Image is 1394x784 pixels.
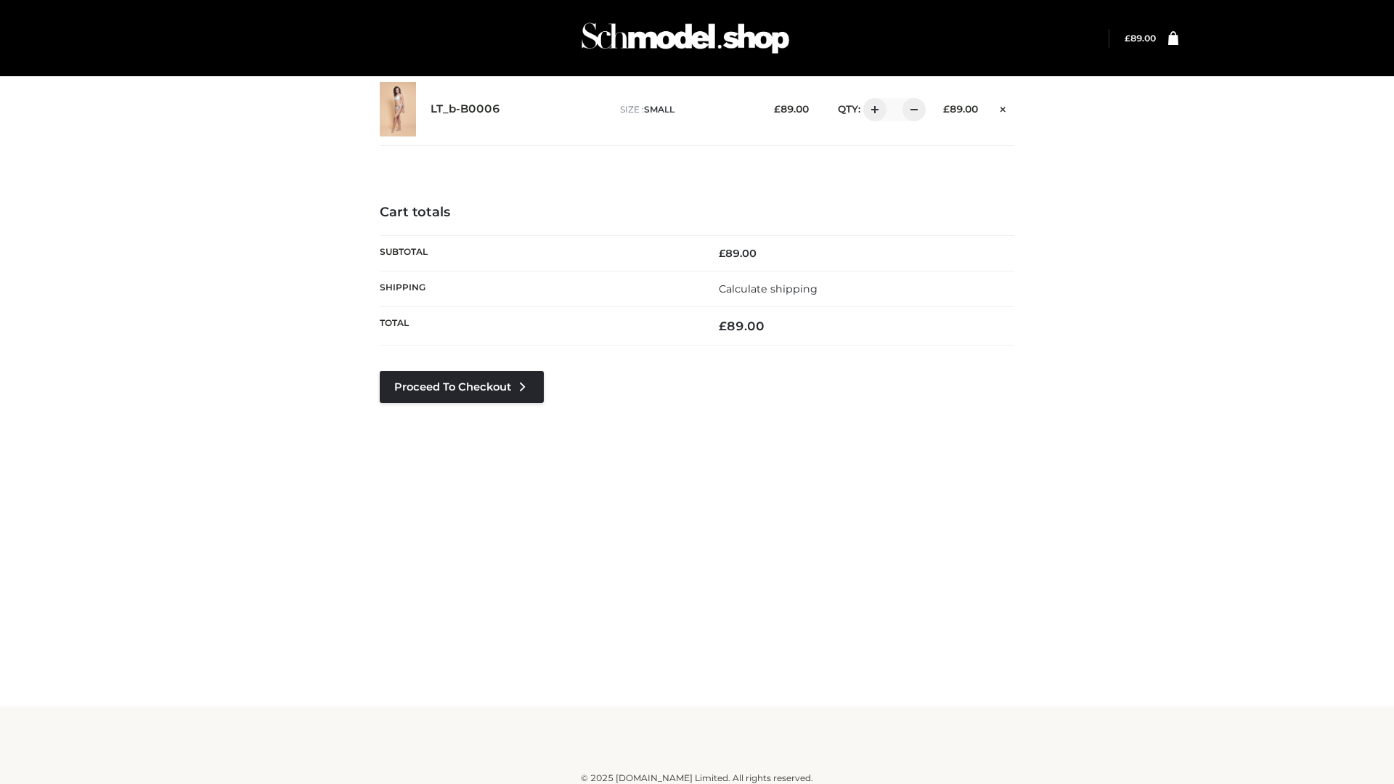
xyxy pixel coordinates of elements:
th: Total [380,307,697,346]
th: Shipping [380,271,697,306]
span: £ [719,247,725,260]
img: Schmodel Admin 964 [576,9,794,67]
span: £ [719,319,727,333]
a: £89.00 [1125,33,1156,44]
a: LT_b-B0006 [431,102,500,116]
div: QTY: [823,98,921,121]
bdi: 89.00 [943,103,978,115]
bdi: 89.00 [1125,33,1156,44]
span: £ [774,103,780,115]
span: £ [1125,33,1130,44]
a: Remove this item [992,98,1014,117]
img: LT_b-B0006 - SMALL [380,82,416,136]
span: SMALL [644,104,674,115]
a: Calculate shipping [719,282,818,295]
h4: Cart totals [380,205,1014,221]
bdi: 89.00 [774,103,809,115]
bdi: 89.00 [719,319,765,333]
bdi: 89.00 [719,247,757,260]
span: £ [943,103,950,115]
th: Subtotal [380,235,697,271]
p: size : [620,103,751,116]
a: Proceed to Checkout [380,371,544,403]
